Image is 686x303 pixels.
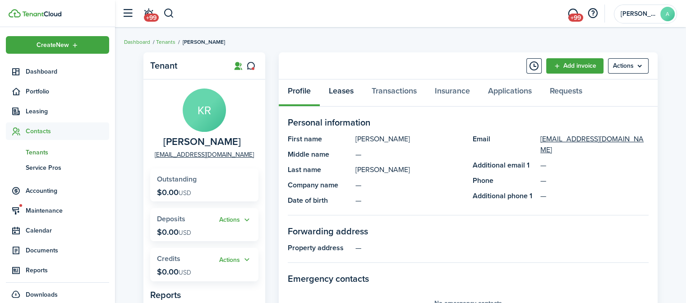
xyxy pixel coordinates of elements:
span: Dashboard [26,67,109,76]
span: Tenants [26,148,109,157]
button: Search [163,6,175,21]
panel-main-title: Email [473,134,536,155]
span: Reports [26,266,109,275]
panel-main-section-title: Emergency contacts [288,272,649,285]
a: Tenants [156,38,175,46]
span: Leasing [26,107,109,116]
panel-main-title: Additional email 1 [473,160,536,171]
panel-main-section-title: Personal information [288,116,649,129]
a: Insurance [426,79,479,107]
a: Reports [6,261,109,279]
panel-main-title: Last name [288,164,351,175]
button: Actions [219,255,252,265]
span: Documents [26,246,109,255]
a: Service Pros [6,160,109,175]
span: Outstanding [157,174,197,184]
panel-main-title: Phone [473,175,536,186]
panel-main-title: Additional phone 1 [473,191,536,201]
panel-main-description: — [355,149,464,160]
span: Create New [37,42,69,48]
a: Applications [479,79,541,107]
span: Calendar [26,226,109,235]
img: TenantCloud [9,9,21,18]
a: [EMAIL_ADDRESS][DOMAIN_NAME] [155,150,254,159]
panel-main-description: — [355,242,649,253]
a: Transactions [363,79,426,107]
span: Kylie Runion [163,136,241,148]
panel-main-subtitle: Reports [150,288,258,302]
span: Andrew [621,11,657,17]
span: +99 [144,14,159,22]
panel-main-title: Property address [288,242,351,253]
span: Accounting [26,186,109,196]
a: [EMAIL_ADDRESS][DOMAIN_NAME] [540,134,649,155]
span: USD [179,228,191,238]
button: Actions [219,215,252,225]
img: TenantCloud [22,11,61,17]
a: Notifications [140,2,157,25]
a: Dashboard [6,63,109,80]
panel-main-title: Tenant [150,61,222,71]
a: Add invoice [546,58,603,74]
panel-main-title: Date of birth [288,195,351,206]
panel-main-section-title: Forwarding address [288,224,649,238]
a: Requests [541,79,591,107]
span: Contacts [26,126,109,136]
avatar-text: A [660,7,675,21]
span: Service Pros [26,163,109,172]
panel-main-title: Middle name [288,149,351,160]
span: Downloads [26,290,58,299]
span: +99 [568,14,583,22]
a: Tenants [6,145,109,160]
panel-main-description: — [355,195,464,206]
panel-main-description: [PERSON_NAME] [355,164,464,175]
avatar-text: KR [183,89,226,132]
menu-btn: Actions [608,58,649,74]
span: USD [179,268,191,277]
button: Open menu [6,36,109,54]
button: Open resource center [585,6,600,21]
p: $0.00 [157,188,191,197]
span: Portfolio [26,87,109,96]
panel-main-title: Company name [288,180,351,191]
span: USD [179,188,191,198]
span: Deposits [157,214,185,224]
button: Open menu [219,215,252,225]
span: Credits [157,253,180,264]
button: Open menu [608,58,649,74]
button: Open menu [219,255,252,265]
a: Messaging [564,2,581,25]
panel-main-title: First name [288,134,351,145]
span: [PERSON_NAME] [183,38,225,46]
p: $0.00 [157,228,191,237]
p: $0.00 [157,267,191,276]
button: Timeline [526,58,542,74]
span: Maintenance [26,206,109,215]
panel-main-description: — [355,180,464,191]
button: Open sidebar [119,5,136,22]
panel-main-description: [PERSON_NAME] [355,134,464,145]
a: Leases [320,79,363,107]
a: Dashboard [124,38,150,46]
